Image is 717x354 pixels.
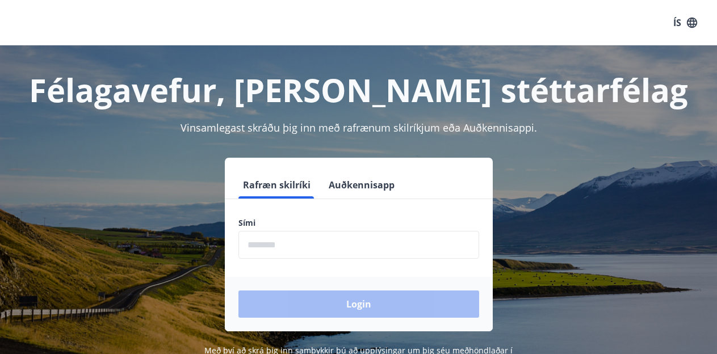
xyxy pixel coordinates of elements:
[324,171,399,199] button: Auðkennisapp
[238,171,315,199] button: Rafræn skilríki
[14,68,703,111] h1: Félagavefur, [PERSON_NAME] stéttarfélag
[238,217,479,229] label: Sími
[667,12,703,33] button: ÍS
[181,121,537,134] span: Vinsamlegast skráðu þig inn með rafrænum skilríkjum eða Auðkennisappi.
